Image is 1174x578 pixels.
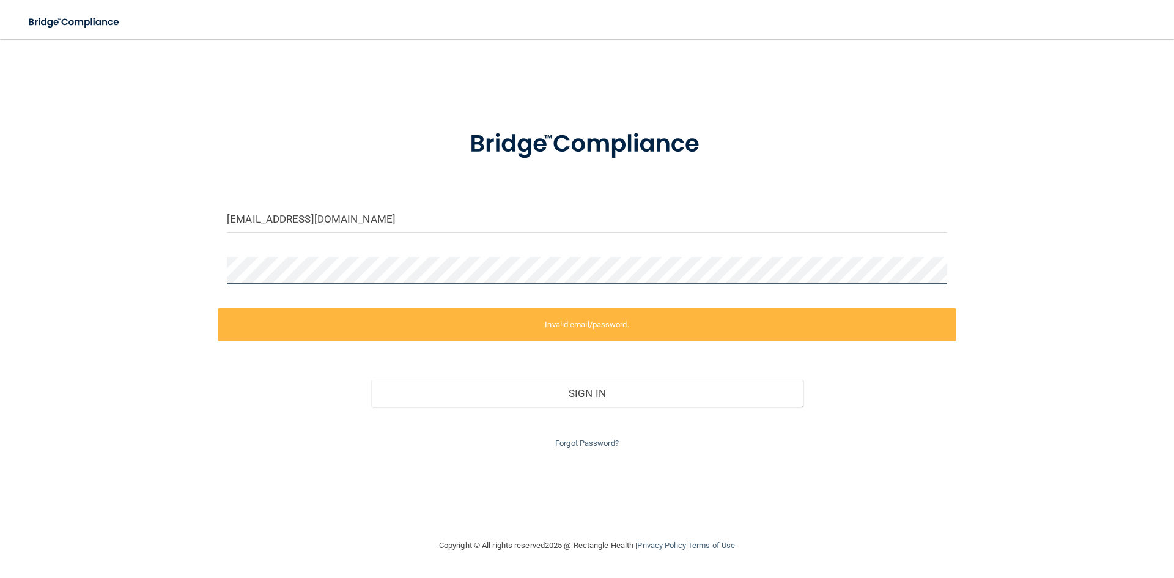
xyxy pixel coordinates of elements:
a: Terms of Use [688,541,735,550]
img: bridge_compliance_login_screen.278c3ca4.svg [445,113,729,176]
label: Invalid email/password. [218,308,956,341]
a: Forgot Password? [555,439,619,448]
input: Email [227,206,947,233]
div: Copyright © All rights reserved 2025 @ Rectangle Health | | [364,526,810,565]
button: Sign In [371,380,803,407]
img: bridge_compliance_login_screen.278c3ca4.svg [18,10,131,35]
iframe: Drift Widget Chat Controller [962,491,1159,540]
a: Privacy Policy [637,541,685,550]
